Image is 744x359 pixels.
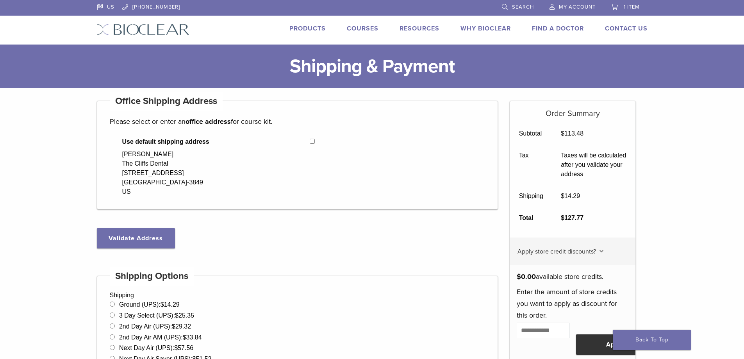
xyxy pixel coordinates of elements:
[110,116,485,127] p: Please select or enter an for course kit.
[183,334,202,341] bdi: 33.84
[175,312,178,319] span: $
[174,345,193,351] bdi: 57.56
[110,267,194,286] h4: Shipping Options
[110,92,223,111] h4: Office Shipping Address
[183,334,186,341] span: $
[561,193,564,199] span: $
[119,345,193,351] label: Next Day Air (UPS):
[517,248,596,255] span: Apply store credit discounts?
[161,301,164,308] span: $
[517,271,628,282] p: available store credits.
[510,123,552,145] th: Subtotal
[119,323,191,330] label: 2nd Day Air (UPS):
[122,137,310,146] span: Use default shipping address
[561,193,580,199] bdi: 14.29
[624,4,640,10] span: 1 item
[174,345,178,351] span: $
[510,145,552,185] th: Tax
[517,272,536,281] span: 0.00
[510,207,552,229] th: Total
[97,228,175,248] button: Validate Address
[161,301,180,308] bdi: 14.29
[172,323,175,330] span: $
[517,272,521,281] span: $
[510,101,635,118] h5: Order Summary
[559,4,596,10] span: My Account
[512,4,534,10] span: Search
[119,334,202,341] label: 2nd Day Air AM (UPS):
[122,150,203,196] div: [PERSON_NAME] The Cliffs Dental [STREET_ADDRESS] [GEOGRAPHIC_DATA]-3849 US
[119,301,180,308] label: Ground (UPS):
[172,323,191,330] bdi: 29.32
[532,25,584,32] a: Find A Doctor
[576,334,654,355] button: Apply
[175,312,194,319] bdi: 25.35
[561,130,564,137] span: $
[599,250,603,253] img: caret.svg
[510,185,552,207] th: Shipping
[97,24,189,35] img: Bioclear
[347,25,378,32] a: Courses
[561,214,583,221] bdi: 127.77
[561,130,583,137] bdi: 113.48
[561,214,564,221] span: $
[400,25,439,32] a: Resources
[552,145,635,185] td: Taxes will be calculated after you validate your address
[517,286,628,321] p: Enter the amount of store credits you want to apply as discount for this order.
[605,25,648,32] a: Contact Us
[289,25,326,32] a: Products
[613,330,691,350] a: Back To Top
[460,25,511,32] a: Why Bioclear
[186,117,231,126] strong: office address
[119,312,194,319] label: 3 Day Select (UPS):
